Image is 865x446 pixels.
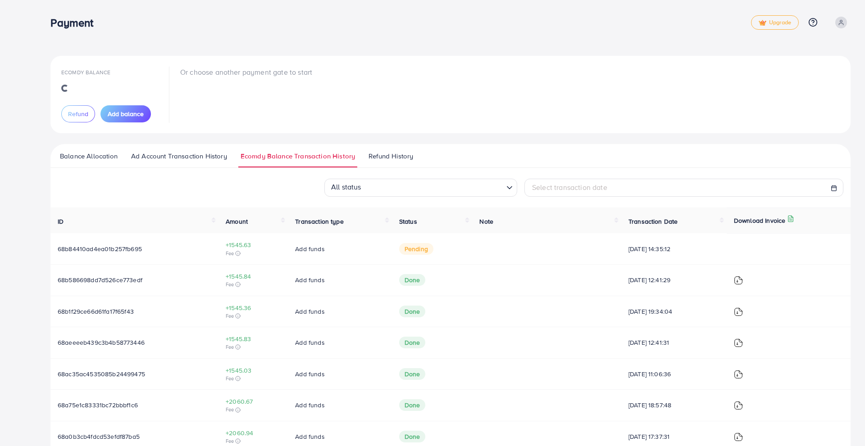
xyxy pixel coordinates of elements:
span: Fee [226,406,281,413]
span: Add balance [108,109,144,118]
span: Fee [226,312,281,320]
span: [DATE] 12:41:29 [628,275,719,284]
span: Add funds [295,307,324,316]
div: Search for option [324,179,517,197]
span: +2060.67 [226,397,281,406]
span: Fee [226,437,281,445]
span: Add funds [295,244,324,253]
span: 68a0b3cb4fdcd53efdf87ba5 [58,432,140,441]
span: ID [58,217,64,226]
span: +1545.36 [226,303,281,312]
span: Fee [226,375,281,382]
button: Refund [61,105,95,122]
a: tickUpgrade [751,15,799,30]
span: 68b1f29ce66d61fa17f65f43 [58,307,134,316]
img: ic-download-invoice.1f3c1b55.svg [734,370,743,379]
p: Download Invoice [734,215,786,226]
span: Add funds [295,275,324,284]
img: tick [759,20,766,26]
span: [DATE] 14:35:12 [628,244,719,253]
span: 68ac35ac4535085b24499475 [58,369,145,378]
button: Add balance [100,105,151,122]
span: pending [399,243,433,255]
span: Transaction Date [628,217,678,226]
span: Done [399,306,426,317]
img: ic-download-invoice.1f3c1b55.svg [734,338,743,347]
span: Amount [226,217,248,226]
span: Done [399,431,426,442]
span: Ad Account Transaction History [131,151,227,161]
span: Done [399,399,426,411]
span: Status [399,217,417,226]
input: Search for option [364,180,503,194]
img: ic-download-invoice.1f3c1b55.svg [734,276,743,285]
span: [DATE] 18:57:48 [628,401,719,410]
span: +1545.84 [226,272,281,281]
span: [DATE] 12:41:31 [628,338,719,347]
img: ic-download-invoice.1f3c1b55.svg [734,401,743,410]
span: [DATE] 17:37:31 [628,432,719,441]
img: ic-download-invoice.1f3c1b55.svg [734,307,743,316]
span: +1545.83 [226,334,281,343]
span: Upgrade [759,19,791,26]
p: Or choose another payment gate to start [180,67,312,77]
span: Refund [68,109,88,118]
span: 68aeeeeb439c3b4b58773446 [58,338,145,347]
span: Transaction type [295,217,344,226]
span: Done [399,368,426,380]
img: ic-download-invoice.1f3c1b55.svg [734,432,743,441]
span: Ecomdy Balance [61,68,110,76]
span: All status [329,180,363,194]
span: Fee [226,281,281,288]
span: Done [399,274,426,286]
span: +2060.94 [226,428,281,437]
span: Ecomdy Balance Transaction History [241,151,355,161]
span: Fee [226,343,281,351]
span: Add funds [295,369,324,378]
span: [DATE] 11:06:36 [628,369,719,378]
span: Add funds [295,432,324,441]
h3: Payment [50,16,100,29]
span: Balance Allocation [60,151,118,161]
span: +1545.63 [226,240,281,249]
span: [DATE] 19:34:04 [628,307,719,316]
span: Note [479,217,493,226]
span: Fee [226,250,281,257]
span: 68b84410ad4ea01b257fb695 [58,244,142,253]
span: Add funds [295,401,324,410]
span: Done [399,337,426,348]
span: 68b586698dd7d526ce773edf [58,275,142,284]
span: Refund History [369,151,413,161]
span: 68a75e1c83331bc72bbbf1c6 [58,401,138,410]
span: +1545.03 [226,366,281,375]
span: Select transaction date [532,182,607,192]
span: Add funds [295,338,324,347]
